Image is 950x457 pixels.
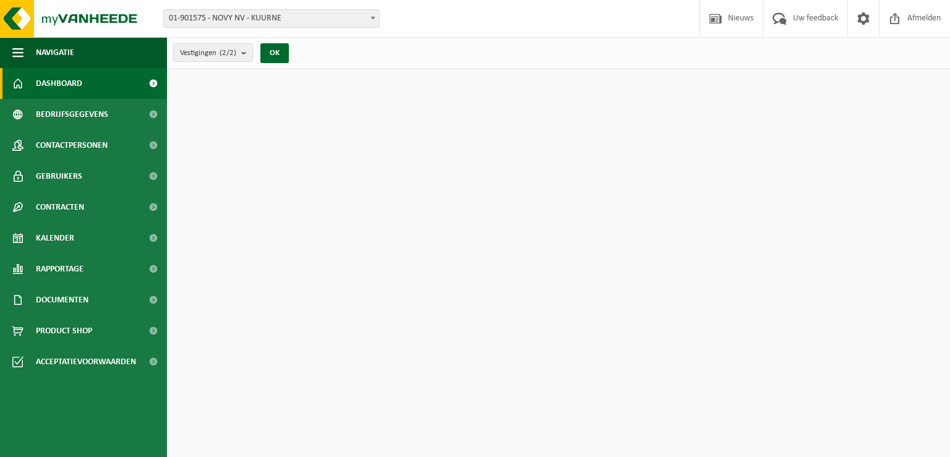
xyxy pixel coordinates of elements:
span: 01-901575 - NOVY NV - KUURNE [164,10,379,27]
span: Rapportage [36,254,83,284]
span: 01-901575 - NOVY NV - KUURNE [163,9,380,28]
span: Dashboard [36,68,82,99]
span: Contactpersonen [36,130,108,161]
button: Vestigingen(2/2) [173,43,253,62]
span: Bedrijfsgegevens [36,99,108,130]
span: Kalender [36,223,74,254]
span: Acceptatievoorwaarden [36,346,136,377]
span: Product Shop [36,315,92,346]
count: (2/2) [220,49,236,57]
span: Contracten [36,192,84,223]
button: OK [260,43,289,63]
span: Vestigingen [180,44,236,62]
span: Navigatie [36,37,74,68]
span: Gebruikers [36,161,82,192]
span: Documenten [36,284,88,315]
